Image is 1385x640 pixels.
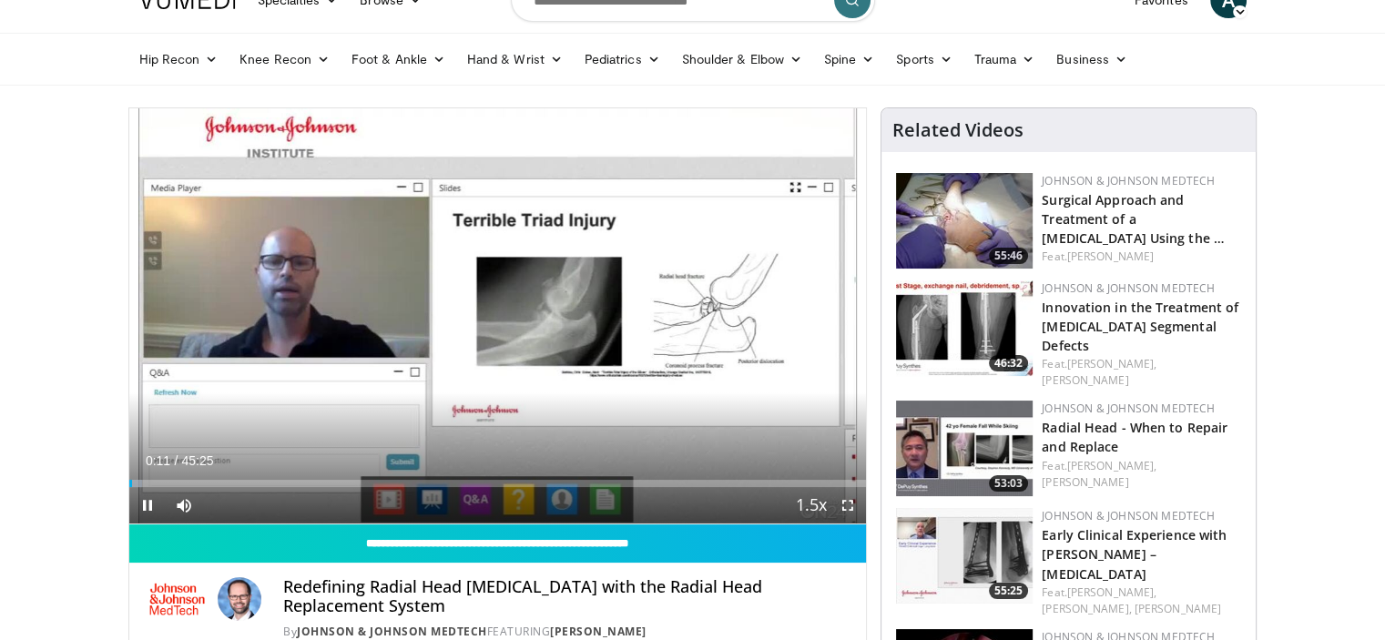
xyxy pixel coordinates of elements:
span: 53:03 [989,475,1028,492]
div: Feat. [1042,584,1241,617]
a: [PERSON_NAME] [550,624,647,639]
button: Playback Rate [793,487,830,523]
img: 805b9a89-5d7d-423e-8d70-eacb6b585202.150x105_q85_crop-smart_upscale.jpg [896,173,1033,269]
a: [PERSON_NAME], [1067,356,1156,371]
img: a1fe6fe8-dbe8-4212-b91c-cd16a0105dfe.150x105_q85_crop-smart_upscale.jpg [896,508,1033,604]
a: Knee Recon [229,41,341,77]
a: Early Clinical Experience with [PERSON_NAME] – [MEDICAL_DATA] [1042,526,1227,582]
a: Trauma [963,41,1046,77]
a: Radial Head - When to Repair and Replace [1042,419,1227,455]
a: Sports [885,41,963,77]
a: [PERSON_NAME] [1135,601,1221,616]
div: Feat. [1042,458,1241,491]
a: Johnson & Johnson MedTech [1042,508,1215,523]
span: / [175,453,178,468]
a: [PERSON_NAME], [1067,584,1156,600]
h4: Redefining Radial Head [MEDICAL_DATA] with the Radial Head Replacement System [283,577,851,616]
a: Johnson & Johnson MedTech [297,624,487,639]
a: Pediatrics [574,41,671,77]
a: Spine [813,41,885,77]
a: Hand & Wrist [456,41,574,77]
button: Mute [166,487,202,523]
a: [PERSON_NAME], [1042,601,1131,616]
video-js: Video Player [129,108,867,524]
h4: Related Videos [892,119,1023,141]
a: 55:46 [896,173,1033,269]
img: 680417f9-8db9-4d12-83e7-1cce226b0ea9.150x105_q85_crop-smart_upscale.jpg [896,280,1033,376]
a: Shoulder & Elbow [671,41,813,77]
a: Innovation in the Treatment of [MEDICAL_DATA] Segmental Defects [1042,299,1238,354]
button: Pause [129,487,166,523]
a: Surgical Approach and Treatment of a [MEDICAL_DATA] Using the … [1042,191,1225,247]
a: Foot & Ankle [341,41,456,77]
span: 55:25 [989,583,1028,599]
div: By FEATURING [283,624,851,640]
a: Johnson & Johnson MedTech [1042,173,1215,188]
a: Business [1045,41,1138,77]
div: Progress Bar [129,480,867,487]
img: Avatar [218,577,261,621]
div: Feat. [1042,249,1241,265]
div: Feat. [1042,356,1241,389]
a: 55:25 [896,508,1033,604]
img: Johnson & Johnson MedTech [144,577,211,621]
button: Fullscreen [830,487,866,523]
a: [PERSON_NAME], [1067,458,1156,473]
a: Johnson & Johnson MedTech [1042,280,1215,296]
span: 46:32 [989,355,1028,371]
span: 0:11 [146,453,170,468]
span: 55:46 [989,248,1028,264]
a: Johnson & Johnson MedTech [1042,401,1215,416]
span: 45:25 [181,453,213,468]
a: 46:32 [896,280,1033,376]
img: 5c731712-f360-4b83-9d7e-aaee6d31eb6d.150x105_q85_crop-smart_upscale.jpg [896,401,1033,496]
a: Hip Recon [128,41,229,77]
a: [PERSON_NAME] [1067,249,1154,264]
a: [PERSON_NAME] [1042,372,1128,388]
a: 53:03 [896,401,1033,496]
a: [PERSON_NAME] [1042,474,1128,490]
